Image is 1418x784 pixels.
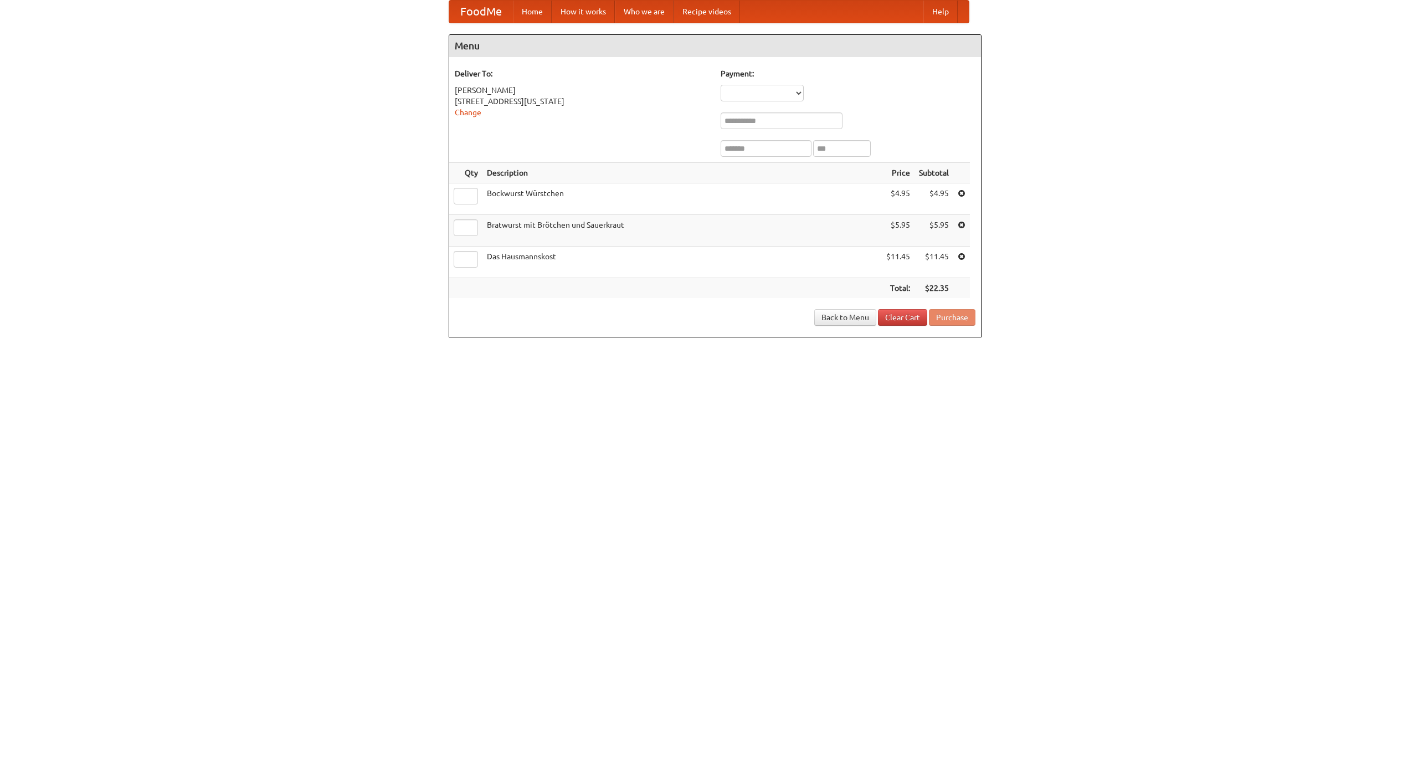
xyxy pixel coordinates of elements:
[455,68,710,79] h5: Deliver To:
[914,278,953,299] th: $22.35
[914,163,953,183] th: Subtotal
[674,1,740,23] a: Recipe videos
[882,183,914,215] td: $4.95
[923,1,958,23] a: Help
[882,278,914,299] th: Total:
[929,309,975,326] button: Purchase
[814,309,876,326] a: Back to Menu
[914,247,953,278] td: $11.45
[449,163,482,183] th: Qty
[455,96,710,107] div: [STREET_ADDRESS][US_STATE]
[482,215,882,247] td: Bratwurst mit Brötchen und Sauerkraut
[513,1,552,23] a: Home
[482,183,882,215] td: Bockwurst Würstchen
[882,247,914,278] td: $11.45
[882,215,914,247] td: $5.95
[482,163,882,183] th: Description
[482,247,882,278] td: Das Hausmannskost
[449,1,513,23] a: FoodMe
[615,1,674,23] a: Who we are
[455,85,710,96] div: [PERSON_NAME]
[552,1,615,23] a: How it works
[914,183,953,215] td: $4.95
[449,35,981,57] h4: Menu
[882,163,914,183] th: Price
[878,309,927,326] a: Clear Cart
[914,215,953,247] td: $5.95
[455,108,481,117] a: Change
[721,68,975,79] h5: Payment:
